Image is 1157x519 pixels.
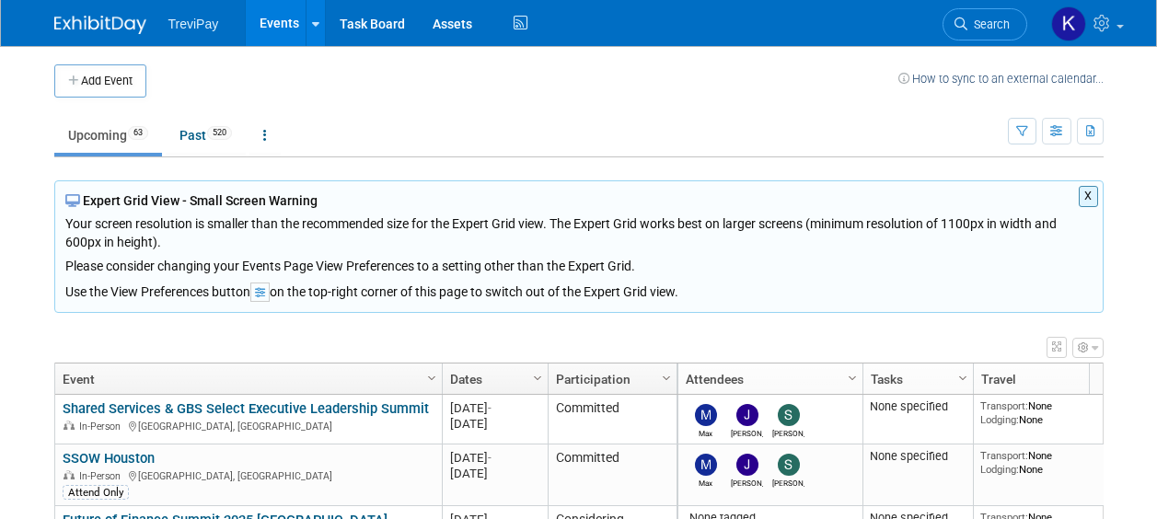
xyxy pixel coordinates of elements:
[63,450,155,467] a: SSOW Houston
[898,72,1104,86] a: How to sync to an external calendar...
[778,454,800,476] img: Santiago de la Lama
[695,404,717,426] img: Max Almerico
[871,363,961,395] a: Tasks
[1051,6,1086,41] img: Kora Licht
[842,363,862,391] a: Column Settings
[63,400,429,417] a: Shared Services & GBS Select Executive Leadership Summit
[967,17,1010,31] span: Search
[450,400,539,416] div: [DATE]
[943,8,1027,40] a: Search
[955,371,970,386] span: Column Settings
[65,210,1093,275] div: Your screen resolution is smaller than the recommended size for the Expert Grid view. The Expert ...
[656,363,677,391] a: Column Settings
[980,449,1028,462] span: Transport:
[689,476,722,488] div: Max Almerico
[870,449,966,464] div: None specified
[128,126,148,140] span: 63
[166,118,246,153] a: Past520
[731,476,763,488] div: Jon Loveless
[980,399,1113,426] div: None None
[530,371,545,386] span: Column Settings
[65,251,1093,275] div: Please consider changing your Events Page View Preferences to a setting other than the Expert Grid.
[548,444,677,506] td: Committed
[207,126,232,140] span: 520
[64,421,75,430] img: In-Person Event
[168,17,219,31] span: TreviPay
[736,454,758,476] img: Jon Loveless
[736,404,758,426] img: Jon Loveless
[695,454,717,476] img: Max Almerico
[79,470,126,482] span: In-Person
[64,470,75,479] img: In-Person Event
[659,371,674,386] span: Column Settings
[772,426,804,438] div: Santiago de la Lama
[63,467,434,483] div: [GEOGRAPHIC_DATA], [GEOGRAPHIC_DATA]
[488,451,492,465] span: -
[778,404,800,426] img: Santiago de la Lama
[980,413,1019,426] span: Lodging:
[488,401,492,415] span: -
[450,363,536,395] a: Dates
[980,463,1019,476] span: Lodging:
[450,466,539,481] div: [DATE]
[424,371,439,386] span: Column Settings
[422,363,442,391] a: Column Settings
[527,363,548,391] a: Column Settings
[63,363,430,395] a: Event
[845,371,860,386] span: Column Settings
[79,421,126,432] span: In-Person
[450,416,539,432] div: [DATE]
[953,363,973,391] a: Column Settings
[689,426,722,438] div: Max Almerico
[63,418,434,433] div: [GEOGRAPHIC_DATA], [GEOGRAPHIC_DATA]
[54,64,146,98] button: Add Event
[870,399,966,414] div: None specified
[450,450,539,466] div: [DATE]
[980,399,1028,412] span: Transport:
[54,118,162,153] a: Upcoming63
[556,363,665,395] a: Participation
[980,449,1113,476] div: None None
[65,191,1093,210] div: Expert Grid View - Small Screen Warning
[1079,186,1098,207] button: X
[65,275,1093,302] div: Use the View Preferences button on the top-right corner of this page to switch out of the Expert ...
[63,485,129,500] div: Attend Only
[54,16,146,34] img: ExhibitDay
[686,363,850,395] a: Attendees
[981,363,1108,395] a: Travel
[772,476,804,488] div: Santiago de la Lama
[548,395,677,444] td: Committed
[731,426,763,438] div: Jon Loveless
